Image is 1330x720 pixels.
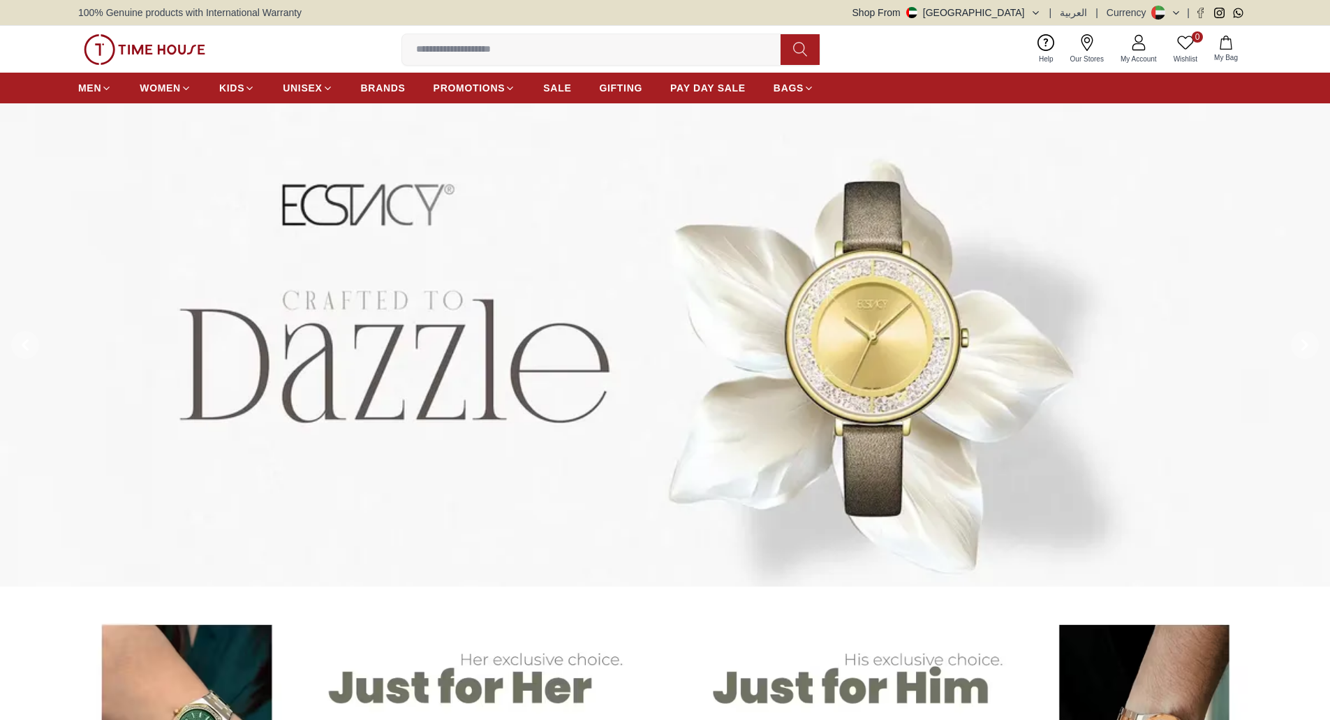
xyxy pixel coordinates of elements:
span: MEN [78,81,101,95]
a: UNISEX [283,75,332,101]
button: My Bag [1206,33,1246,66]
span: | [1187,6,1190,20]
a: Facebook [1195,8,1206,18]
a: PAY DAY SALE [670,75,746,101]
span: PROMOTIONS [434,81,505,95]
img: ... [84,34,205,65]
span: UNISEX [283,81,322,95]
span: GIFTING [599,81,642,95]
span: My Bag [1209,52,1243,63]
span: Help [1033,54,1059,64]
span: WOMEN [140,81,181,95]
span: | [1095,6,1098,20]
span: SALE [543,81,571,95]
a: SALE [543,75,571,101]
a: Whatsapp [1233,8,1243,18]
span: Our Stores [1065,54,1109,64]
a: PROMOTIONS [434,75,516,101]
img: United Arab Emirates [906,7,917,18]
span: BAGS [774,81,804,95]
button: العربية [1060,6,1087,20]
div: Currency [1107,6,1152,20]
a: Our Stores [1062,31,1112,67]
span: 0 [1192,31,1203,43]
a: Instagram [1214,8,1225,18]
span: 100% Genuine products with International Warranty [78,6,302,20]
span: Wishlist [1168,54,1203,64]
a: 0Wishlist [1165,31,1206,67]
a: KIDS [219,75,255,101]
span: My Account [1115,54,1162,64]
button: Shop From[GEOGRAPHIC_DATA] [852,6,1041,20]
a: GIFTING [599,75,642,101]
a: BRANDS [361,75,406,101]
span: PAY DAY SALE [670,81,746,95]
a: WOMEN [140,75,191,101]
a: MEN [78,75,112,101]
a: Help [1030,31,1062,67]
span: | [1049,6,1052,20]
span: KIDS [219,81,244,95]
span: BRANDS [361,81,406,95]
a: BAGS [774,75,814,101]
